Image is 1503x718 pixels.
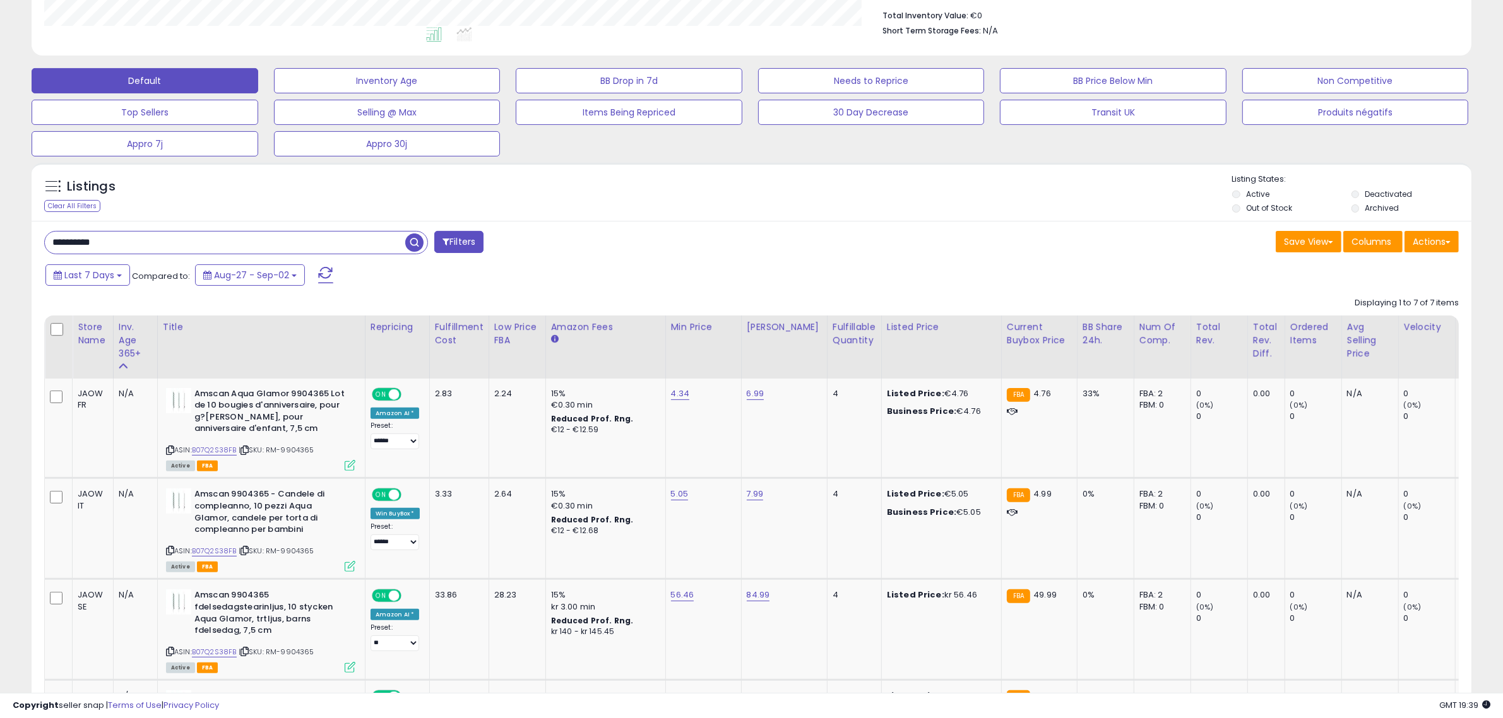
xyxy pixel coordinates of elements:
div: Total Rev. Diff. [1253,321,1280,360]
div: 0 [1290,613,1341,624]
div: kr 56.46 [887,589,992,601]
span: | SKU: RM-9904365 [239,445,314,455]
div: €5.05 [887,507,992,518]
a: 6.99 [747,387,764,400]
div: 0 [1404,488,1455,500]
div: 2.24 [494,388,536,399]
a: 56.46 [671,589,694,601]
a: B07Q2S38FB [192,647,237,657]
div: 2.83 [435,388,479,399]
small: FBA [1007,488,1030,502]
a: Privacy Policy [163,699,219,711]
span: All listings currently available for purchase on Amazon [166,662,195,673]
div: Avg Selling Price [1347,321,1393,360]
b: Total Inventory Value: [882,10,968,21]
button: Top Sellers [32,100,258,125]
label: Archived [1365,203,1399,213]
span: FBA [197,562,218,572]
div: N/A [1347,388,1389,399]
span: 4.76 [1033,387,1051,399]
button: Save View [1276,231,1341,252]
span: OFF [400,490,420,500]
b: Reduced Prof. Rng. [551,514,634,525]
small: (0%) [1196,501,1214,511]
div: Fulfillable Quantity [833,321,876,347]
small: FBA [1007,388,1030,402]
div: 0 [1196,613,1247,624]
div: Current Buybox Price [1007,321,1072,347]
span: Last 7 Days [64,269,114,281]
div: BB Share 24h. [1083,321,1129,347]
span: N/A [983,25,998,37]
div: Ordered Items [1290,321,1336,347]
div: JAOW FR [78,388,104,411]
span: ON [373,591,389,601]
div: 15% [551,589,656,601]
button: BB Drop in 7d [516,68,742,93]
img: 314nynkMcSL._SL40_.jpg [166,388,191,413]
h5: Listings [67,178,116,196]
div: Repricing [371,321,424,334]
div: kr 3.00 min [551,601,656,613]
div: 0 [1404,589,1455,601]
div: FBM: 0 [1139,399,1181,411]
b: Listed Price: [887,488,944,500]
a: B07Q2S38FB [192,445,237,456]
b: Amscan 9904365 - Candele di compleanno, 10 pezzi Aqua Glamor, candele per torta di compleanno per... [194,488,348,538]
div: 0 [1290,512,1341,523]
button: Aug-27 - Sep-02 [195,264,305,286]
span: OFF [400,389,420,399]
div: €4.76 [887,406,992,417]
div: FBM: 0 [1139,601,1181,613]
div: N/A [1347,589,1389,601]
div: 0 [1196,411,1247,422]
li: €0 [882,7,1449,22]
div: Velocity [1404,321,1450,334]
small: (0%) [1196,602,1214,612]
span: 4.99 [1033,488,1052,500]
div: FBA: 2 [1139,388,1181,399]
div: €5.05 [887,488,992,500]
div: JAOW IT [78,488,104,511]
span: All listings currently available for purchase on Amazon [166,461,195,471]
div: €0.30 min [551,500,656,512]
div: Total Rev. [1196,321,1242,347]
small: (0%) [1404,400,1422,410]
span: Compared to: [132,270,190,282]
img: 314nynkMcSL._SL40_.jpg [166,488,191,514]
button: 30 Day Decrease [758,100,985,125]
div: kr 140 - kr 145.45 [551,627,656,637]
div: 0.00 [1253,488,1275,500]
div: Store Name [78,321,108,347]
button: Columns [1343,231,1403,252]
span: | SKU: RM-9904365 [239,546,314,556]
div: 0% [1083,488,1124,500]
span: 2025-09-10 19:39 GMT [1439,699,1490,711]
div: €12 - €12.59 [551,425,656,435]
div: N/A [119,388,148,399]
div: 0.00 [1253,388,1275,399]
span: Aug-27 - Sep-02 [214,269,289,281]
div: ASIN: [166,488,355,570]
div: 4 [833,488,872,500]
div: 0 [1290,411,1341,422]
span: Columns [1352,235,1391,248]
div: €0.30 min [551,399,656,411]
button: Inventory Age [274,68,501,93]
b: Short Term Storage Fees: [882,25,981,36]
div: Listed Price [887,321,996,334]
div: 0 [1196,388,1247,399]
b: Listed Price: [887,387,944,399]
a: 7.99 [747,488,764,500]
label: Active [1246,189,1269,199]
button: Filters [434,231,484,253]
label: Deactivated [1365,189,1413,199]
div: 2.64 [494,488,536,500]
div: 0 [1404,411,1455,422]
img: 314nynkMcSL._SL40_.jpg [166,589,191,615]
div: 33.86 [435,589,479,601]
a: 5.05 [671,488,689,500]
div: Inv. Age 365+ [119,321,152,360]
small: (0%) [1404,501,1422,511]
div: 15% [551,488,656,500]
